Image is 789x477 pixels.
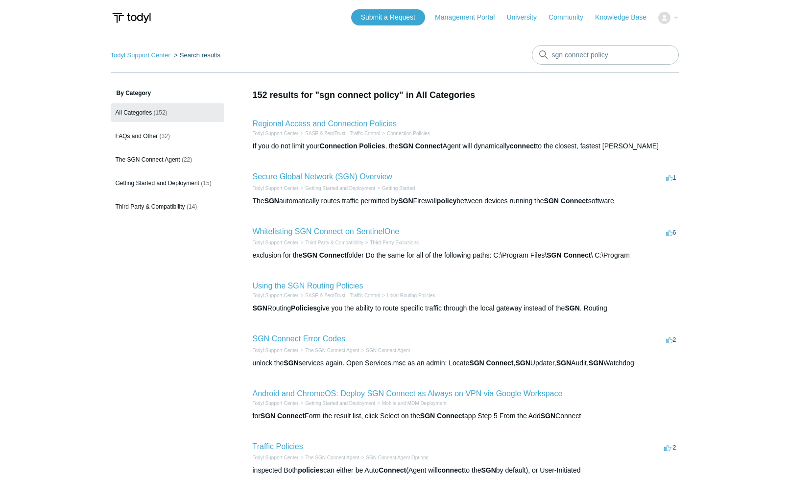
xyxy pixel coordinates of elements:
li: The SGN Connect Agent [298,347,359,354]
em: Connect [379,466,406,474]
li: Third Party Exclusions [363,239,419,246]
a: Third Party Exclusions [370,240,419,245]
em: SGN [544,197,559,205]
em: SGN [556,359,571,367]
em: SGN [541,412,555,420]
a: Getting Started and Deployment (15) [111,174,224,192]
span: (152) [154,109,167,116]
a: Getting Started [382,186,415,191]
li: Local Routing Policies [380,292,435,299]
a: Community [549,12,593,23]
a: Todyl Support Center [253,240,299,245]
em: Connect [561,197,588,205]
em: Connect [437,412,464,420]
li: SGN Connect Agent [359,347,410,354]
a: The SGN Connect Agent [305,455,359,460]
li: SGN Connect Agent Options [359,454,428,461]
a: Mobile and MDM Deployment [382,401,447,406]
div: If you do not limit your , the Agent will dynamically to the closest, fastest [PERSON_NAME] [253,141,679,151]
a: The SGN Connect Agent [305,348,359,353]
input: Search [532,45,679,65]
em: SGN [589,359,603,367]
em: SGN [481,466,496,474]
a: SGN Connect Agent Options [366,455,428,460]
div: exclusion for the folder Do the same for all of the following paths: C:\Program Files\ \ C:\Program [253,250,679,261]
li: Connection Policies [380,130,430,137]
span: Getting Started and Deployment [116,180,199,187]
div: unlock the services again. Open Services.msc as an admin: Locate , Updater, Audit, Watchdog [253,358,679,368]
span: The SGN Connect Agent [116,156,180,163]
a: SGN Connect Error Codes [253,334,345,343]
li: Mobile and MDM Deployment [375,400,447,407]
a: Android and ChromeOS: Deploy SGN Connect as Always on VPN via Google Workspace [253,389,563,398]
em: Connect [563,251,591,259]
span: (15) [201,180,211,187]
em: policies [298,466,323,474]
li: Todyl Support Center [253,400,299,407]
h1: 152 results for "sgn connect policy" in All Categories [253,89,679,102]
em: SGN [398,197,413,205]
em: policy [437,197,456,205]
em: SGN [399,142,413,150]
a: Getting Started and Deployment [305,401,375,406]
span: (14) [187,203,197,210]
a: Todyl Support Center [253,455,299,460]
em: SGN [515,359,530,367]
em: SGN [547,251,561,259]
em: Connect [319,251,347,259]
span: All Categories [116,109,152,116]
em: SGN [284,359,298,367]
em: SGN [420,412,435,420]
li: Todyl Support Center [111,51,172,59]
a: Third Party & Compatibility [305,240,363,245]
div: The automatically routes traffic permitted by Firewall between devices running the software [253,196,679,206]
a: Getting Started and Deployment [305,186,375,191]
a: Todyl Support Center [253,186,299,191]
a: Todyl Support Center [253,401,299,406]
em: Connect [486,359,514,367]
li: Todyl Support Center [253,454,299,461]
a: University [506,12,546,23]
li: Search results [172,51,220,59]
a: Regional Access and Connection Policies [253,119,397,128]
img: Todyl Support Center Help Center home page [111,9,152,27]
li: The SGN Connect Agent [298,454,359,461]
a: The SGN Connect Agent (22) [111,150,224,169]
a: Management Portal [435,12,504,23]
a: Using the SGN Routing Policies [253,282,363,290]
li: Getting Started and Deployment [298,400,375,407]
em: SGN [302,251,317,259]
li: Todyl Support Center [253,292,299,299]
li: Todyl Support Center [253,185,299,192]
span: 1 [666,174,676,181]
em: connect [438,466,464,474]
a: Knowledge Base [595,12,656,23]
li: Getting Started and Deployment [298,185,375,192]
a: SGN Connect Agent [366,348,410,353]
em: Connection [319,142,357,150]
span: Third Party & Compatibility [116,203,185,210]
li: Todyl Support Center [253,130,299,137]
div: inspected Both can either be Auto (Agent will to the by default), or User-Initiated [253,465,679,476]
a: Secure Global Network (SGN) Overview [253,172,392,181]
li: SASE & ZeroTrust - Traffic Control [298,292,380,299]
a: Submit a Request [351,9,425,25]
em: SGN [565,304,579,312]
span: 6 [666,229,676,236]
a: FAQs and Other (32) [111,127,224,145]
a: All Categories (152) [111,103,224,122]
a: Todyl Support Center [111,51,170,59]
a: Whitelisting SGN Connect on SentinelOne [253,227,400,236]
a: Connection Policies [387,131,430,136]
a: Todyl Support Center [253,131,299,136]
em: SGN [264,197,279,205]
h3: By Category [111,89,224,97]
em: connect [510,142,536,150]
span: -2 [664,444,676,451]
div: Routing give you the ability to route specific traffic through the local gateway instead of the .... [253,303,679,313]
em: Policies [359,142,385,150]
a: Todyl Support Center [253,348,299,353]
em: Connect [277,412,305,420]
em: Connect [415,142,443,150]
a: Third Party & Compatibility (14) [111,197,224,216]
